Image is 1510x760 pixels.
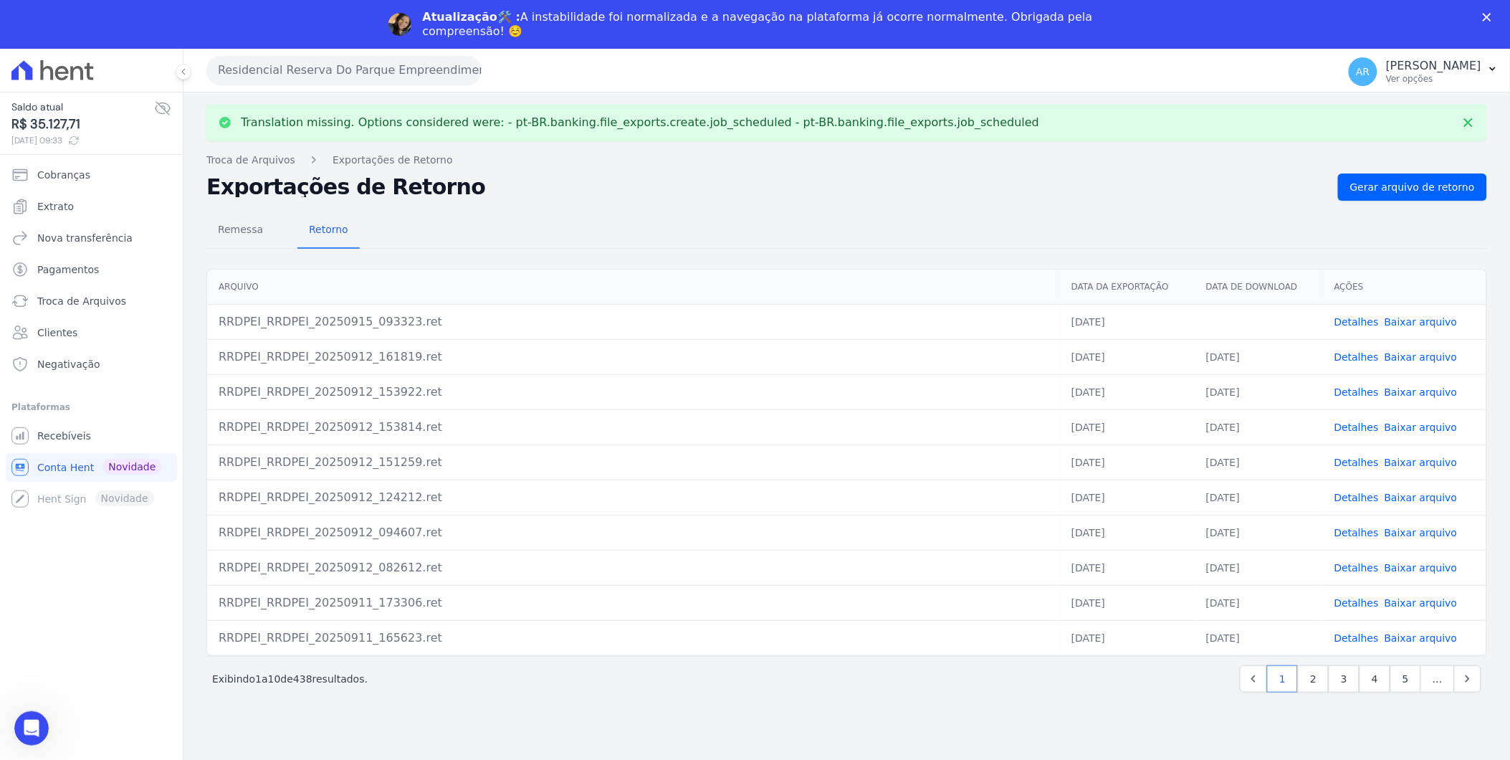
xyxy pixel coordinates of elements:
div: RRDPEI_RRDPEI_20250912_153814.ret [219,419,1048,436]
div: RRDPEI_RRDPEI_20250915_093323.ret [219,313,1048,331]
p: [PERSON_NAME] [1386,59,1481,73]
span: Cobranças [37,168,90,182]
a: Gerar arquivo de retorno [1338,174,1487,201]
a: Negativação [6,350,177,379]
span: Conta Hent [37,460,94,475]
td: [DATE] [1060,621,1195,656]
nav: Breadcrumb [206,153,1487,168]
p: Exibindo a de resultados. [212,672,368,686]
img: Profile image for Adriane [388,13,411,36]
div: RRDPEI_RRDPEI_20250911_165623.ret [219,630,1048,647]
div: A instabilidade foi normalizada e a navegação na plataforma já ocorre normalmente. Obrigada pela ... [423,10,1099,39]
a: Detalhes [1334,386,1379,398]
a: Previous [1240,665,1267,693]
div: RRDPEI_RRDPEI_20250912_094607.ret [219,524,1048,541]
a: Detalhes [1334,422,1379,433]
div: RRDPEI_RRDPEI_20250912_161819.ret [219,348,1048,366]
th: Data de Download [1195,270,1323,305]
a: 1 [1267,665,1298,693]
a: Detalhes [1334,632,1379,644]
a: Detalhes [1334,351,1379,363]
td: [DATE] [1195,551,1323,586]
iframe: Intercom live chat [14,711,49,746]
td: [DATE] [1195,621,1323,656]
td: [DATE] [1195,410,1323,445]
a: Clientes [6,318,177,347]
a: Detalhes [1334,492,1379,503]
b: Atualização🛠️ : [423,10,521,24]
th: Arquivo [207,270,1060,305]
td: [DATE] [1195,445,1323,480]
span: Extrato [37,199,74,214]
td: [DATE] [1195,516,1323,551]
a: Detalhes [1334,316,1379,328]
a: Baixar arquivo [1385,386,1458,398]
a: Baixar arquivo [1385,316,1458,328]
button: AR [PERSON_NAME] Ver opções [1337,52,1510,92]
a: Remessa [206,212,274,250]
span: Recebíveis [37,429,91,443]
td: [DATE] [1060,516,1195,551]
a: Recebíveis [6,422,177,450]
a: Detalhes [1334,562,1379,574]
nav: Sidebar [11,161,171,513]
th: Ações [1323,270,1486,305]
a: 5 [1390,665,1421,693]
div: RRDPEI_RRDPEI_20250912_153922.ret [219,384,1048,401]
p: Ver opções [1386,73,1481,85]
td: [DATE] [1060,480,1195,516]
a: Baixar arquivo [1385,562,1458,574]
a: Baixar arquivo [1385,527,1458,538]
button: Residencial Reserva Do Parque Empreendimento Imobiliario LTDA [206,56,482,85]
span: Remessa [209,215,272,244]
a: Retorno [297,212,360,250]
a: Baixar arquivo [1385,492,1458,503]
td: [DATE] [1060,340,1195,375]
a: Baixar arquivo [1385,351,1458,363]
a: Troca de Arquivos [206,153,295,168]
a: Detalhes [1334,527,1379,538]
a: Detalhes [1334,597,1379,609]
td: [DATE] [1195,375,1323,410]
td: [DATE] [1060,410,1195,445]
span: 438 [293,673,312,685]
a: Baixar arquivo [1385,632,1458,644]
a: Troca de Arquivos [6,287,177,315]
td: [DATE] [1195,480,1323,516]
span: [DATE] 09:33 [11,134,154,147]
a: Nova transferência [6,224,177,252]
td: [DATE] [1060,305,1195,340]
span: Saldo atual [11,100,154,115]
td: [DATE] [1195,586,1323,621]
td: [DATE] [1195,340,1323,375]
span: 10 [268,673,281,685]
div: Plataformas [11,399,171,416]
span: Gerar arquivo de retorno [1350,180,1475,194]
a: Pagamentos [6,255,177,284]
td: [DATE] [1060,445,1195,480]
span: Negativação [37,357,100,371]
span: Clientes [37,326,77,340]
a: 4 [1360,665,1390,693]
span: R$ 35.127,71 [11,115,154,134]
span: Pagamentos [37,262,99,277]
td: [DATE] [1060,551,1195,586]
div: RRDPEI_RRDPEI_20250912_082612.ret [219,559,1048,576]
a: Exportações de Retorno [333,153,453,168]
div: RRDPEI_RRDPEI_20250911_173306.ret [219,594,1048,612]
div: Fechar [1483,13,1497,22]
a: 2 [1298,665,1329,693]
span: 1 [255,673,262,685]
p: Translation missing. Options considered were: - pt-BR.banking.file_exports.create.job_scheduled -... [241,115,1039,130]
span: … [1420,665,1455,693]
a: Conta Hent Novidade [6,453,177,482]
a: 3 [1329,665,1360,693]
a: Detalhes [1334,457,1379,468]
a: Extrato [6,192,177,221]
div: RRDPEI_RRDPEI_20250912_151259.ret [219,454,1048,471]
th: Data da Exportação [1060,270,1195,305]
span: Nova transferência [37,231,133,245]
a: Baixar arquivo [1385,597,1458,609]
div: RRDPEI_RRDPEI_20250912_124212.ret [219,489,1048,506]
h2: Exportações de Retorno [206,177,1327,197]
